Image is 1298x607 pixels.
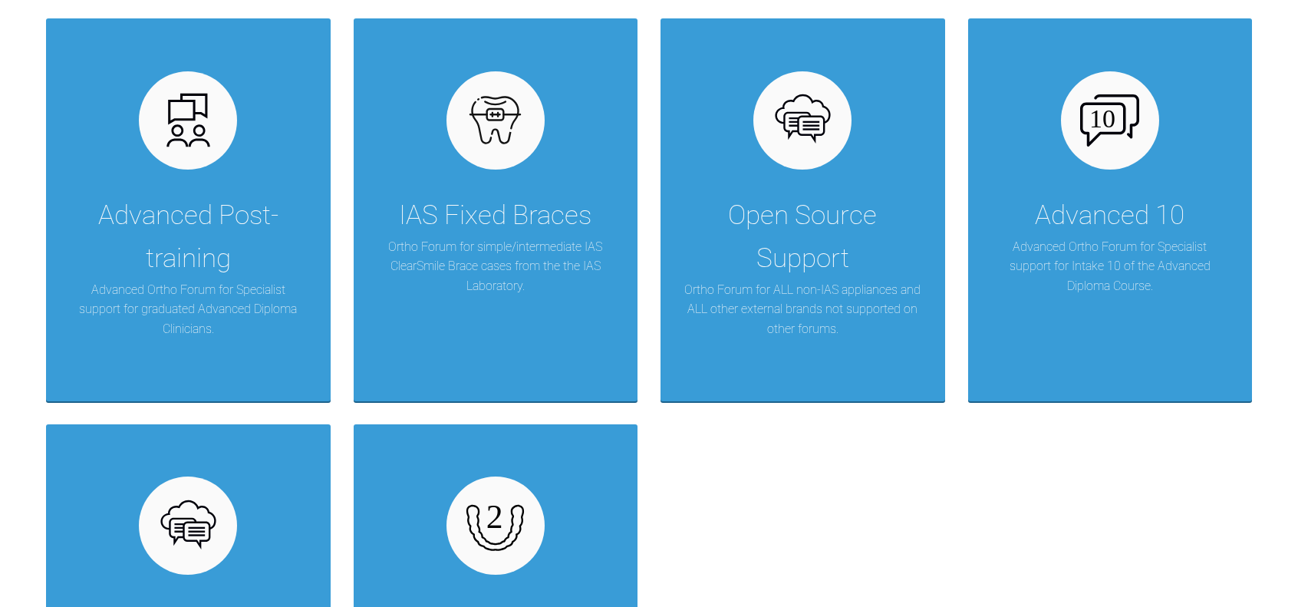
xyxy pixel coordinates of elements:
img: advanced.73cea251.svg [159,91,218,150]
div: Advanced 10 [1035,194,1184,237]
a: Open Source SupportOrtho Forum for ALL non-IAS appliances and ALL other external brands not suppo... [661,18,945,401]
div: IAS Fixed Braces [399,194,591,237]
a: Advanced 10Advanced Ortho Forum for Specialist support for Intake 10 of the Advanced Diploma Course. [968,18,1253,401]
div: Open Source Support [684,194,922,280]
div: Advanced Post-training [69,194,308,280]
img: opensource.6e495855.svg [159,496,218,556]
img: opensource.6e495855.svg [773,91,832,150]
img: aligner-diploma-2.b6fe054d.svg [466,496,525,556]
a: IAS Fixed BracesOrtho Forum for simple/intermediate IAS ClearSmile Brace cases from the the IAS L... [354,18,638,401]
img: fixed.9f4e6236.svg [466,91,525,150]
img: advanced-10.1fbc128b.svg [1080,94,1139,147]
a: Advanced Post-trainingAdvanced Ortho Forum for Specialist support for graduated Advanced Diploma ... [46,18,331,401]
p: Advanced Ortho Forum for Specialist support for graduated Advanced Diploma Clinicians. [69,280,308,339]
p: Ortho Forum for simple/intermediate IAS ClearSmile Brace cases from the the IAS Laboratory. [377,237,615,296]
p: Ortho Forum for ALL non-IAS appliances and ALL other external brands not supported on other forums. [684,280,922,339]
p: Advanced Ortho Forum for Specialist support for Intake 10 of the Advanced Diploma Course. [991,237,1230,296]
